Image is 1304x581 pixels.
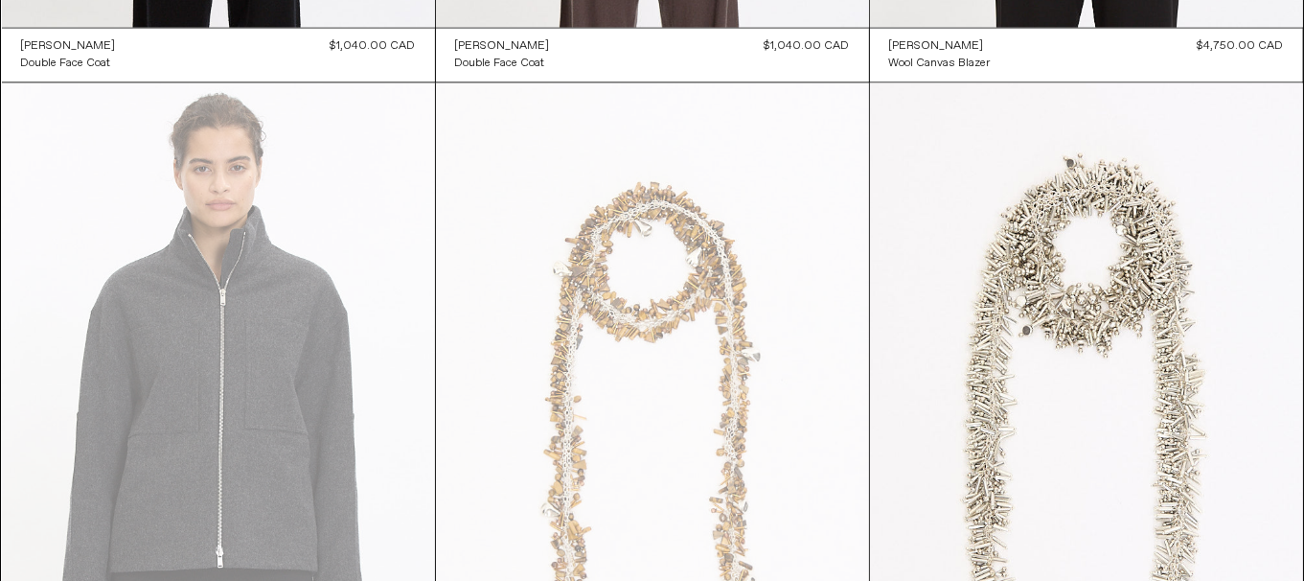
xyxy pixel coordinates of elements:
[21,38,116,55] div: [PERSON_NAME]
[331,37,416,55] div: $1,040.00 CAD
[455,55,550,72] a: Double Face Coat
[455,37,550,55] a: [PERSON_NAME]
[889,38,984,55] div: [PERSON_NAME]
[889,55,991,72] a: Wool Canvas Blazer
[455,38,550,55] div: [PERSON_NAME]
[21,55,116,72] a: Double Face Coat
[889,37,991,55] a: [PERSON_NAME]
[765,37,850,55] div: $1,040.00 CAD
[1198,37,1284,55] div: $4,750.00 CAD
[889,56,991,72] div: Wool Canvas Blazer
[21,37,116,55] a: [PERSON_NAME]
[21,56,111,72] div: Double Face Coat
[455,56,545,72] div: Double Face Coat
